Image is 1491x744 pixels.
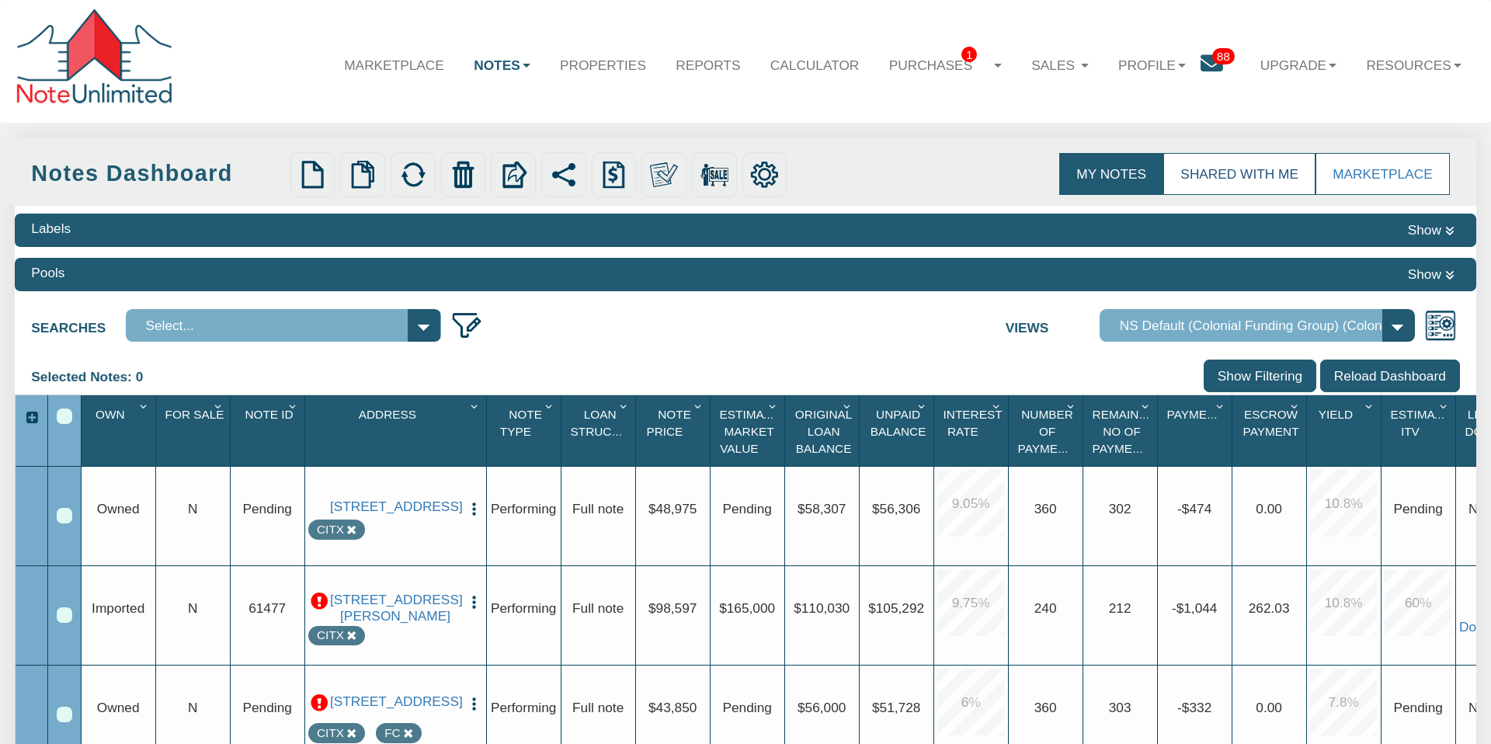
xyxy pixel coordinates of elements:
[330,592,461,624] a: 14601 Hollowell Road, Albany, IN, 47320
[794,600,850,616] span: $110,030
[1310,401,1380,461] div: Yield Sort None
[989,395,1007,414] div: Column Menu
[937,470,1004,537] div: 9.05
[1161,401,1231,461] div: Sort None
[874,42,1017,88] a: Purchases1
[872,501,920,516] span: $56,306
[1212,395,1231,414] div: Column Menu
[1012,401,1082,461] div: Sort None
[648,600,697,616] span: $98,597
[1109,600,1131,616] span: 212
[1161,401,1231,461] div: Payment(P&I) Sort None
[499,161,527,189] img: export.svg
[359,408,416,421] span: Address
[242,700,291,715] span: Pending
[961,47,977,63] span: 1
[914,395,933,414] div: Column Menu
[1310,569,1377,636] div: 10.8
[1236,401,1305,461] div: Escrow Payment Sort None
[317,627,344,644] div: Note labeled as CITX
[788,401,858,461] div: Sort None
[1201,42,1246,90] a: 88
[285,395,304,414] div: Column Menu
[1393,501,1442,516] span: No Data
[31,158,284,189] div: Notes Dashboard
[1109,501,1131,516] span: 302
[308,401,485,461] div: Address Sort None
[545,42,661,87] a: Properties
[714,401,784,461] div: Sort None
[466,501,482,517] img: cell-menu.png
[1063,395,1082,414] div: Column Menu
[330,694,461,710] a: 2108 S 5TH ST, ROCKFORD, IL, 61104
[16,409,47,428] div: Expand All
[57,707,72,722] div: Row 3, Row Selection Checkbox
[245,408,293,421] span: Note Id
[639,401,709,461] div: Note Price Sort None
[750,161,778,189] img: settings.png
[1018,408,1082,455] span: Number Of Payments
[467,395,485,414] div: Column Menu
[159,401,229,461] div: Sort None
[541,395,560,414] div: Column Menu
[1351,42,1476,87] a: Resources
[839,395,858,414] div: Column Menu
[937,569,1004,636] div: 9.75
[466,696,482,712] img: cell-menu.png
[491,700,556,715] span: Performing
[165,408,224,421] span: For Sale
[714,401,784,461] div: Estimated Market Value Sort None
[57,409,72,424] div: Select All
[466,499,482,518] button: Press to open the note menu
[1103,42,1201,87] a: Profile
[1086,401,1156,461] div: Sort None
[1177,700,1211,715] span: -$332
[384,725,400,742] div: Note labeled as FC
[242,501,291,516] span: Pending
[136,395,155,414] div: Column Menu
[871,408,926,438] span: Unpaid Balance
[188,600,197,616] span: N
[1310,669,1377,735] div: 7.8
[572,600,624,616] span: Full note
[466,694,482,713] button: Press to open the note menu
[722,700,771,715] span: Pending
[788,401,858,461] div: Original Loan Balance Sort None
[572,700,624,715] span: Full note
[234,401,304,461] div: Sort None
[449,161,477,189] img: trash.png
[308,401,485,461] div: Sort None
[863,401,933,461] div: Sort None
[450,309,483,342] img: edit_filter_icon.png
[720,408,787,455] span: Estimated Market Value
[159,401,229,461] div: For Sale Sort None
[1006,309,1100,338] label: Views
[1310,470,1377,537] div: 10.8
[1319,408,1353,421] span: Yield
[1249,600,1290,616] span: 262.03
[1236,401,1305,461] div: Sort None
[937,669,1004,735] div: 6.0
[661,42,756,87] a: Reports
[572,501,624,516] span: Full note
[1361,395,1380,414] div: Column Menu
[1246,42,1352,87] a: Upgrade
[248,600,286,616] span: 61477
[330,499,461,515] a: 14765 W 800 N, JASONVILLE, IN, 47438
[863,401,933,461] div: Unpaid Balance Sort None
[1167,408,1250,421] span: Payment(P&I)
[1172,600,1218,616] span: -$1,044
[1109,700,1131,715] span: 303
[1256,501,1282,516] span: 0.00
[798,501,846,516] span: $58,307
[639,401,709,461] div: Sort None
[944,408,1003,438] span: Interest Rate
[1017,42,1103,87] a: Sales
[1177,501,1211,516] span: -$474
[700,161,728,189] img: for_sale.png
[648,501,697,516] span: $48,975
[795,408,852,455] span: Original Loan Balance
[31,309,125,338] label: Searches
[459,42,545,87] a: Notes
[1402,263,1460,286] button: Show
